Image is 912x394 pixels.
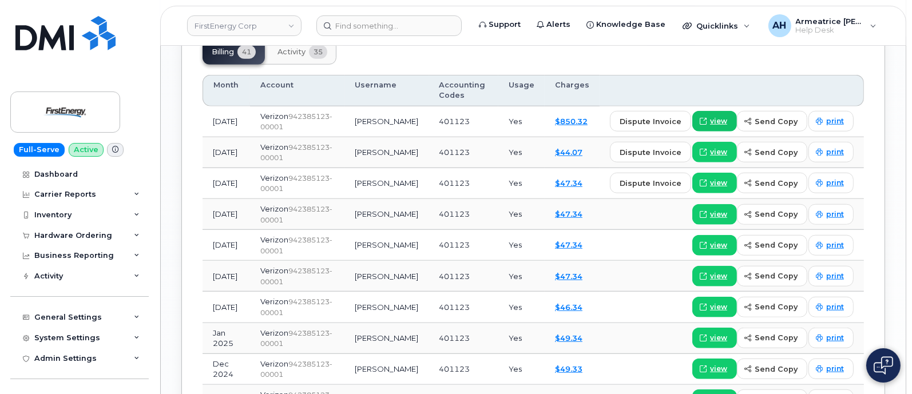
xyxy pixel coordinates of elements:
[203,199,250,230] td: [DATE]
[826,333,844,343] span: print
[578,13,673,36] a: Knowledge Base
[309,45,327,59] span: 35
[808,328,854,348] a: print
[345,230,429,261] td: [PERSON_NAME]
[755,364,798,375] span: send copy
[203,292,250,323] td: [DATE]
[755,178,798,189] span: send copy
[498,230,545,261] td: Yes
[203,106,250,137] td: [DATE]
[260,266,288,275] span: Verizon
[546,19,570,30] span: Alerts
[692,328,737,348] a: view
[826,302,844,312] span: print
[808,142,854,162] a: print
[692,297,737,317] a: view
[277,47,306,57] span: Activity
[345,106,429,137] td: [PERSON_NAME]
[555,272,582,281] a: $47.34
[737,111,807,132] button: send copy
[755,332,798,343] span: send copy
[596,19,665,30] span: Knowledge Base
[755,270,798,281] span: send copy
[203,75,250,106] th: Month
[610,142,691,162] button: dispute invoice
[826,116,844,126] span: print
[439,117,470,126] span: 401123
[826,271,844,281] span: print
[529,13,578,36] a: Alerts
[826,364,844,374] span: print
[498,75,545,106] th: Usage
[555,240,582,249] a: $47.34
[737,328,807,348] button: send copy
[692,111,737,132] a: view
[555,333,582,343] a: $49.34
[555,117,588,126] a: $850.32
[826,209,844,220] span: print
[429,75,498,106] th: Accounting Codes
[826,178,844,188] span: print
[345,292,429,323] td: [PERSON_NAME]
[808,173,854,193] a: print
[692,235,737,256] a: view
[260,205,332,224] span: 942385123-00001
[498,261,545,292] td: Yes
[203,261,250,292] td: [DATE]
[439,209,470,218] span: 401123
[808,235,854,256] a: print
[555,364,582,373] a: $49.33
[498,106,545,137] td: Yes
[755,240,798,250] span: send copy
[737,173,807,193] button: send copy
[692,204,737,225] a: view
[710,333,727,343] span: view
[260,328,288,337] span: Verizon
[260,360,332,379] span: 942385123-00001
[808,204,854,225] a: print
[808,111,854,132] a: print
[826,147,844,157] span: print
[737,266,807,286] button: send copy
[755,209,798,220] span: send copy
[874,356,893,375] img: Open chat
[796,17,865,26] span: Armeatrice [PERSON_NAME]
[808,266,854,286] a: print
[439,364,470,373] span: 401123
[755,147,798,158] span: send copy
[620,147,681,158] span: dispute invoice
[710,364,727,374] span: view
[345,75,429,106] th: Username
[471,13,529,36] a: Support
[675,14,758,37] div: Quicklinks
[692,142,737,162] a: view
[755,301,798,312] span: send copy
[498,292,545,323] td: Yes
[737,142,807,162] button: send copy
[260,297,332,317] span: 942385123-00001
[826,240,844,250] span: print
[260,359,288,368] span: Verizon
[203,168,250,199] td: [DATE]
[316,15,462,36] input: Find something...
[808,297,854,317] a: print
[545,75,600,106] th: Charges
[498,354,545,385] td: Yes
[710,178,727,188] span: view
[620,116,681,127] span: dispute invoice
[250,75,345,106] th: Account
[555,148,582,157] a: $44.07
[710,302,727,312] span: view
[260,236,332,255] span: 942385123-00001
[692,173,737,193] a: view
[203,354,250,385] td: Dec 2024
[755,116,798,127] span: send copy
[260,112,332,132] span: 942385123-00001
[260,204,288,213] span: Verizon
[760,14,885,37] div: Armeatrice Hargro
[692,266,737,286] a: view
[692,359,737,379] a: view
[260,297,288,306] span: Verizon
[710,147,727,157] span: view
[260,173,288,182] span: Verizon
